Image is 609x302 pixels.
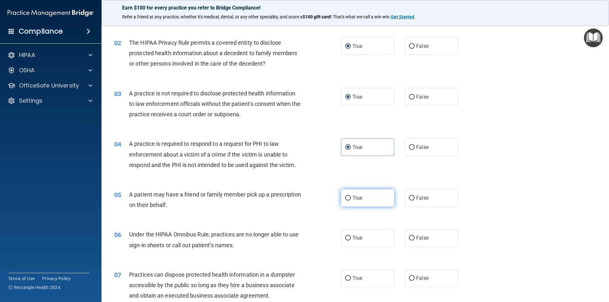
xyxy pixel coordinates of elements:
[42,275,71,282] a: Privacy Policy
[352,235,362,241] span: True
[352,275,362,281] span: True
[409,44,415,49] input: False
[114,191,121,199] span: 05
[19,82,79,89] p: OfficeSafe University
[129,90,300,118] span: A practice is not required to disclose protected health information to law enforcement officials ...
[416,43,429,49] span: False
[345,145,351,150] input: True
[409,196,415,201] input: False
[114,140,121,148] span: 04
[8,67,92,74] a: OSHA
[19,51,35,59] p: HIPAA
[303,14,331,19] strong: $100 gift card
[416,275,429,281] span: False
[409,236,415,241] input: False
[19,67,35,74] p: OSHA
[8,51,92,59] a: HIPAA
[584,29,603,47] button: Open Resource Center
[114,39,121,47] span: 02
[129,39,297,67] span: The HIPAA Privacy Rule permits a covered entity to disclose protected health information about a ...
[345,196,351,201] input: True
[352,144,362,150] span: True
[129,140,296,168] span: A practice is required to respond to a request for PHI to law enforcement about a victim of a cri...
[8,97,92,105] a: Settings
[129,191,301,208] span: A patient may have a friend or family member pick up a prescription on their behalf.
[409,145,415,150] input: False
[8,284,60,291] span: Ⓒ Rectangle Health 2024
[8,7,94,19] img: PMB logo
[122,5,588,11] p: Earn $100 for every practice you refer to Bridge Compliance!
[129,231,299,248] span: Under the HIPAA Omnibus Rule, practices are no longer able to use sign-in sheets or call out pati...
[345,236,351,241] input: True
[409,276,415,281] input: False
[331,14,391,19] span: ! That's what we call a win-win.
[416,235,429,241] span: False
[416,94,429,100] span: False
[409,95,415,100] input: False
[8,275,35,282] a: Terms of Use
[391,14,414,19] strong: Get Started
[352,43,362,49] span: True
[19,27,63,36] h4: Compliance
[114,231,121,239] span: 06
[345,95,351,100] input: True
[345,44,351,49] input: True
[416,144,429,150] span: False
[416,195,429,201] span: False
[352,195,362,201] span: True
[391,14,415,19] a: Get Started
[114,271,121,279] span: 07
[129,271,295,299] span: Practices can dispose protected health information in a dumpster accessible by the public so long...
[114,90,121,98] span: 03
[8,82,92,89] a: OfficeSafe University
[122,14,303,19] span: Refer a friend at any practice, whether it's medical, dental, or any other speciality, and score a
[19,97,43,105] p: Settings
[345,276,351,281] input: True
[352,94,362,100] span: True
